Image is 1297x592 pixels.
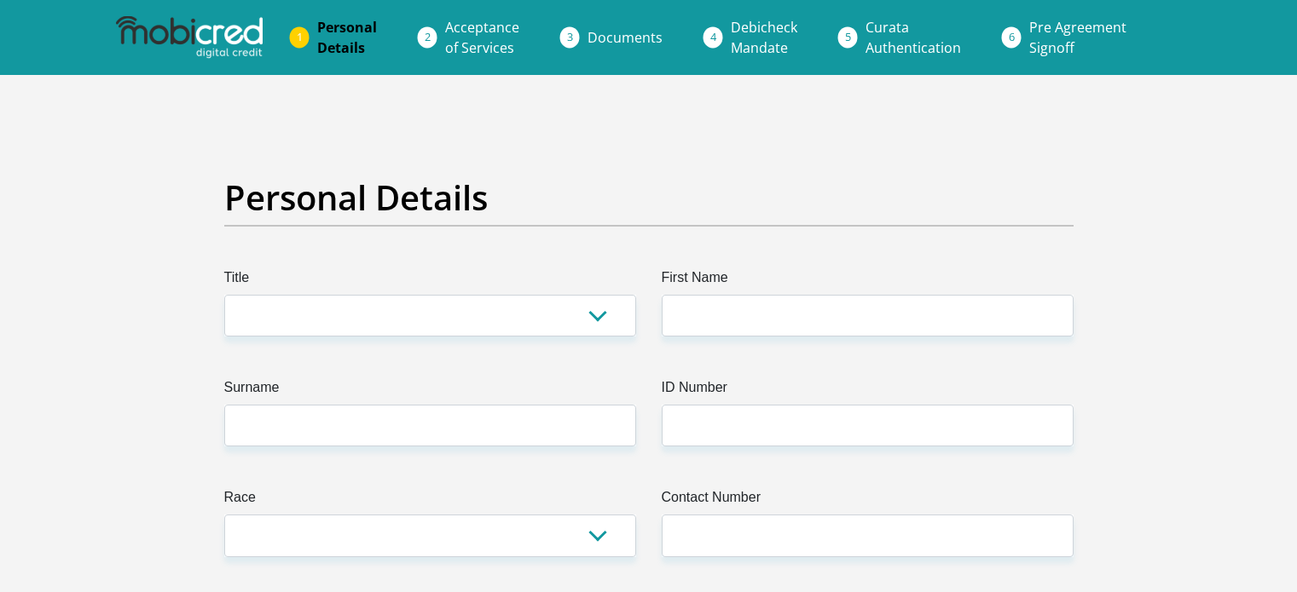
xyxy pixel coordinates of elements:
a: Pre AgreementSignoff [1016,10,1140,65]
a: PersonalDetails [304,10,391,65]
label: Title [224,267,636,295]
a: Acceptanceof Services [431,10,533,65]
label: ID Number [662,377,1074,405]
span: Documents [588,28,663,47]
input: Surname [224,405,636,446]
span: Debicheck Mandate [731,18,797,57]
label: Race [224,487,636,514]
img: mobicred logo [116,16,263,59]
label: Contact Number [662,487,1074,514]
span: Acceptance of Services [445,18,519,57]
input: First Name [662,295,1074,336]
input: ID Number [662,405,1074,446]
a: CurataAuthentication [852,10,975,65]
a: DebicheckMandate [717,10,811,65]
a: Documents [574,20,676,55]
input: Contact Number [662,514,1074,556]
span: Curata Authentication [866,18,961,57]
h2: Personal Details [224,177,1074,218]
span: Pre Agreement Signoff [1029,18,1126,57]
label: Surname [224,377,636,405]
label: First Name [662,267,1074,295]
span: Personal Details [317,18,377,57]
